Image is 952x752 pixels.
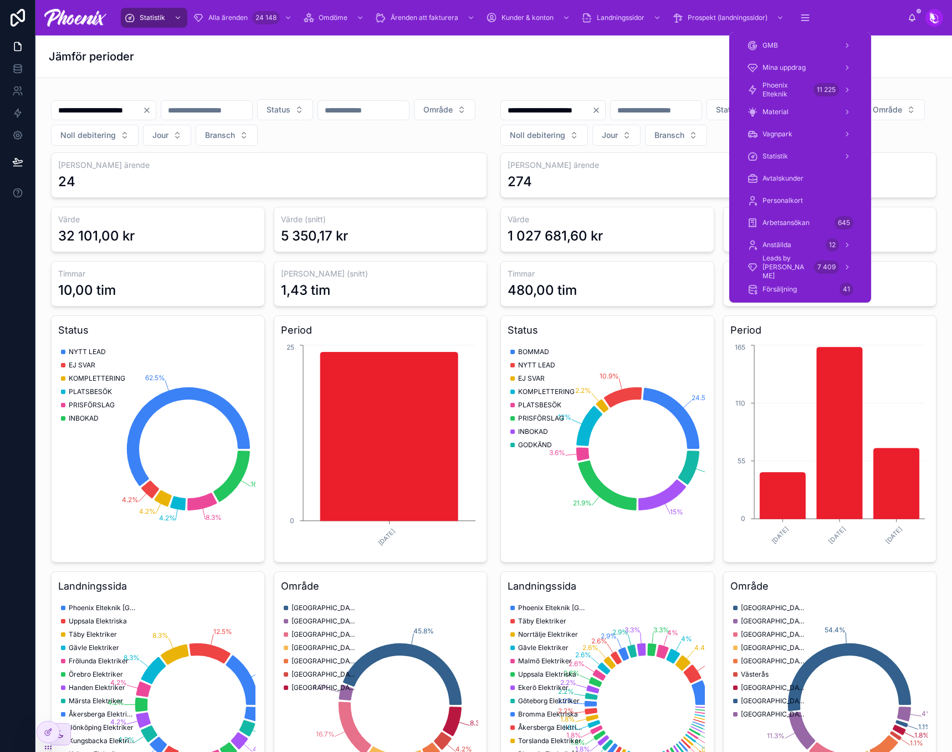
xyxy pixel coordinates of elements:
[372,8,480,28] a: Ärenden att fakturera
[267,104,290,115] span: Status
[518,617,566,626] span: Täby Elektriker
[762,254,810,280] span: Leads by [PERSON_NAME]
[58,342,258,555] div: chart
[669,8,790,28] a: Prospekt (landningssidor)
[741,514,745,523] tspan: 0
[508,579,707,594] h3: Landningssida
[591,637,607,645] tspan: 2.6%
[69,630,117,639] span: Täby Elektriker
[58,323,258,338] h3: Status
[741,710,807,719] span: [GEOGRAPHIC_DATA]
[518,401,561,410] span: PLATSBESÖK
[762,285,797,294] span: Försäljning
[600,372,619,380] tspan: 10.9%
[762,174,803,183] span: Avtalskunder
[518,683,569,692] span: Ekerö Elektriker
[716,104,740,115] span: Status
[518,710,578,719] span: Bromma Elektriska
[825,626,846,634] tspan: 54.4%
[510,130,565,141] span: Noll debitering
[826,238,839,252] div: 12
[286,343,294,351] tspan: 25
[582,643,598,652] tspan: 2.6%
[281,227,348,245] div: 5 350,17 kr
[500,125,588,146] button: Select Button
[124,653,140,662] tspan: 8.3%
[741,630,807,639] span: [GEOGRAPHIC_DATA]
[729,32,871,303] div: scrollable content
[140,13,165,22] span: Statistik
[291,630,358,639] span: [GEOGRAPHIC_DATA]
[121,8,187,28] a: Statistik
[69,736,135,745] span: Kungsbacka Elektriska
[49,49,134,64] h1: Jämför perioder
[122,495,139,504] tspan: 4.2%
[762,130,792,139] span: Vagnpark
[518,697,580,705] span: Göteborg Elektriker
[612,628,628,636] tspan: 2.9%
[518,603,585,612] span: Phoenix Elteknik [GEOGRAPHIC_DATA]
[190,8,298,28] a: Alla ärenden24 148
[918,723,931,731] tspan: 1.1%
[762,241,791,249] span: Anställda
[569,659,585,668] tspan: 2.6%
[740,35,860,55] a: GMB
[58,268,258,279] h3: Timmar
[69,683,125,692] span: Handen Elektriker
[213,627,232,636] tspan: 12.5%
[835,216,853,229] div: 645
[762,152,788,161] span: Statistik
[281,282,330,299] div: 1,43 tim
[694,643,712,652] tspan: 4.4%
[741,617,807,626] span: [GEOGRAPHIC_DATA]
[597,13,644,22] span: Landningssidor
[741,643,807,652] span: [GEOGRAPHIC_DATA]
[208,13,248,22] span: Alla ärenden
[58,227,135,245] div: 32 101,00 kr
[469,719,485,727] tspan: 8.3%
[762,196,803,205] span: Personalkort
[518,361,555,370] span: NYTT LEAD
[762,108,789,116] span: Material
[508,282,577,299] div: 480,00 tim
[740,279,860,299] a: Försäljning41
[518,374,545,383] span: EJ SVAR
[508,214,707,225] h3: Värde
[730,342,930,555] div: chart
[319,13,347,22] span: Omdöme
[914,731,929,739] tspan: 1.8%
[257,99,313,120] button: Select Button
[741,697,807,705] span: [GEOGRAPHIC_DATA]
[483,8,576,28] a: Kunder & konton
[625,626,641,634] tspan: 3.3%
[508,323,707,338] h3: Status
[863,99,925,120] button: Select Button
[58,173,75,191] div: 24
[740,191,860,211] a: Personalkort
[762,63,806,72] span: Mina uppdrag
[139,507,156,515] tspan: 4.2%
[281,323,480,338] h3: Period
[741,670,769,679] span: Västerås
[681,635,692,643] tspan: 4%
[730,579,930,594] h3: Område
[291,683,358,692] span: [GEOGRAPHIC_DATA]
[143,125,191,146] button: Select Button
[740,257,860,277] a: Leads by [PERSON_NAME]7 409
[738,457,745,465] tspan: 55
[735,343,745,351] tspan: 165
[741,683,807,692] span: [GEOGRAPHIC_DATA]
[884,525,904,545] text: [DATE]
[291,643,358,652] span: [GEOGRAPHIC_DATA]
[44,9,106,27] img: App logo
[518,427,548,436] span: INBOKAD
[250,480,269,488] tspan: 16.7%
[69,723,134,732] span: Jönköping Elektriker
[910,739,923,747] tspan: 1.1%
[281,342,480,555] div: chart
[376,527,396,547] text: [DATE]
[281,268,480,279] h3: [PERSON_NAME] (snitt)
[291,617,358,626] span: [GEOGRAPHIC_DATA]
[741,657,807,666] span: [GEOGRAPHIC_DATA]
[58,160,480,171] h3: [PERSON_NAME] ärende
